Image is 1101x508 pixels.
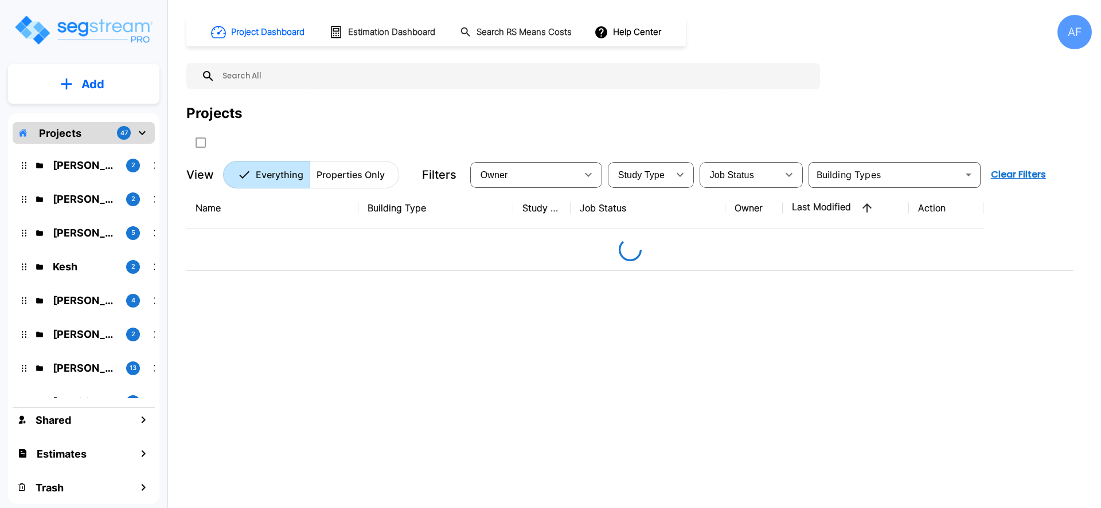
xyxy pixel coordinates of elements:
p: Michael Heinemann [53,394,117,409]
button: Project Dashboard [206,19,311,45]
button: Estimation Dashboard [325,20,442,44]
button: Properties Only [310,161,399,188]
span: Job Status [710,170,754,180]
button: Search RS Means Costs [455,21,578,44]
button: Add [8,68,159,101]
th: Action [909,187,983,229]
h1: Estimation Dashboard [348,26,435,39]
button: Everything [223,161,310,188]
p: 5 [131,228,135,238]
p: 2 [131,160,135,170]
img: Logo [13,14,154,46]
p: 47 [120,128,128,138]
span: Owner [481,170,508,180]
p: 4 [131,296,135,305]
th: Name [186,187,358,229]
p: Isaak Markovitz [53,360,117,376]
p: 2 [131,194,135,204]
h1: Shared [36,412,71,428]
p: Josh Strum [53,293,117,308]
h1: Trash [36,480,64,495]
th: Job Status [571,187,725,229]
input: Building Types [812,167,958,183]
th: Last Modified [783,187,909,229]
button: SelectAll [189,131,212,154]
th: Owner [725,187,783,229]
h1: Search RS Means Costs [477,26,572,39]
input: Search All [215,63,814,89]
div: Projects [186,103,242,124]
h1: Project Dashboard [231,26,304,39]
div: Select [610,159,669,191]
p: 2 [131,262,135,271]
p: 1 [132,397,135,407]
button: Open [961,167,977,183]
p: Ari Eisenman [53,191,117,207]
th: Building Type [358,187,513,229]
p: Chuny Herzka [53,326,117,342]
p: 2 [131,329,135,339]
button: Clear Filters [986,163,1051,186]
div: AF [1057,15,1092,49]
p: Kesh [53,259,117,274]
p: Properties Only [317,168,385,182]
p: Barry Donath [53,157,117,173]
p: View [186,166,214,183]
th: Study Type [513,187,571,229]
div: Select [702,159,778,191]
p: Filters [422,166,456,183]
p: Everything [256,168,303,182]
p: Add [81,76,104,93]
button: Help Center [592,21,666,43]
h1: Estimates [37,446,87,462]
div: Select [473,159,577,191]
p: Projects [39,125,81,141]
div: Platform [223,161,399,188]
p: Jay Hershowitz [53,225,117,241]
span: Study Type [618,170,665,180]
p: 13 [130,363,136,373]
